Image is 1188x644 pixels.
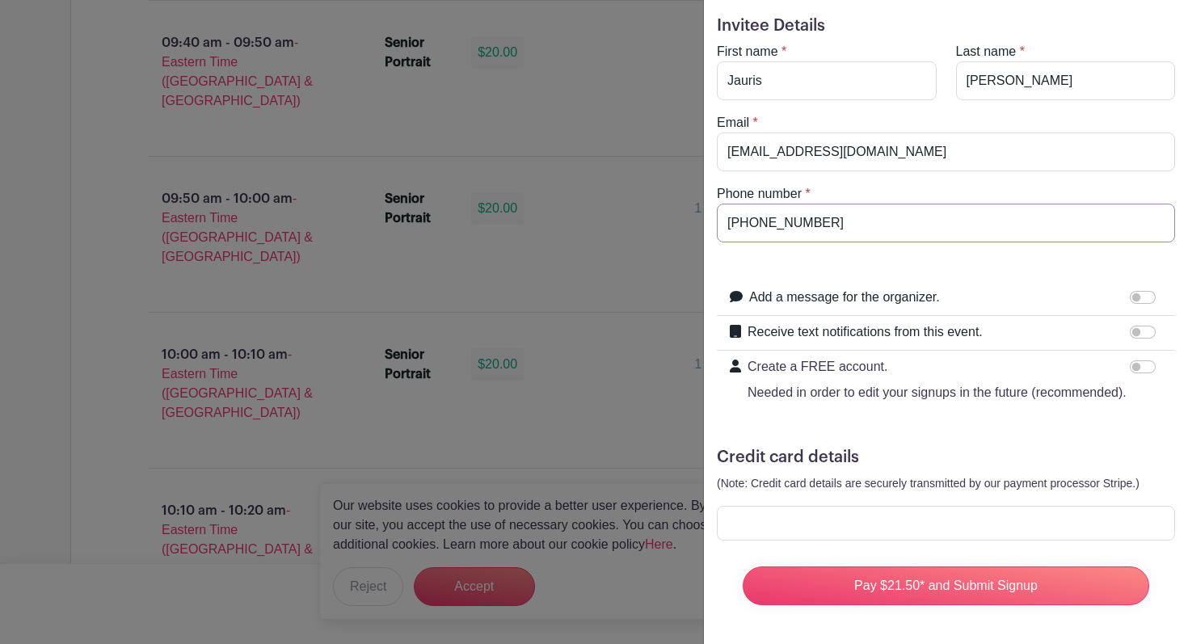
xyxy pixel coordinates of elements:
[743,566,1149,605] input: Pay $21.50* and Submit Signup
[749,288,940,307] label: Add a message for the organizer.
[717,448,1175,467] h5: Credit card details
[748,322,983,342] label: Receive text notifications from this event.
[748,357,1127,377] p: Create a FREE account.
[717,42,778,61] label: First name
[748,383,1127,402] p: Needed in order to edit your signups in the future (recommended).
[956,42,1017,61] label: Last name
[717,16,1175,36] h5: Invitee Details
[717,113,749,133] label: Email
[717,477,1140,490] small: (Note: Credit card details are securely transmitted by our payment processor Stripe.)
[727,516,1165,531] iframe: Secure card payment input frame
[717,184,802,204] label: Phone number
